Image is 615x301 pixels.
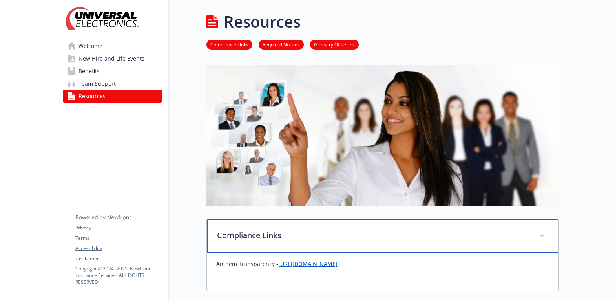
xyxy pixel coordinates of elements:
span: Team Support [78,77,116,90]
span: Welcome [78,40,102,52]
a: Required Notices [259,40,304,48]
a: Welcome [63,40,162,52]
a: New Hire and Life Events [63,52,162,65]
h1: Resources [224,10,301,33]
a: Disclaimer [75,255,162,262]
a: Team Support [63,77,162,90]
span: Resources [78,90,106,103]
div: Compliance Links [207,253,558,291]
a: Benefits [63,65,162,77]
div: Compliance Links [207,219,558,253]
p: Anthem Transparency - [216,259,549,269]
span: New Hire and Life Events [78,52,144,65]
a: Accessibility [75,245,162,252]
span: Benefits [78,65,100,77]
p: Compliance Links [217,229,529,241]
img: resources page banner [206,65,559,206]
a: Glossary Of Terms [310,40,359,48]
a: Compliance Links [206,40,252,48]
a: [URL][DOMAIN_NAME] [278,260,338,268]
a: Terms [75,235,162,242]
a: Privacy [75,224,162,231]
a: Resources [63,90,162,103]
p: Copyright © 2024 - 2025 , Newfront Insurance Services, ALL RIGHTS RESERVED [75,265,162,285]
